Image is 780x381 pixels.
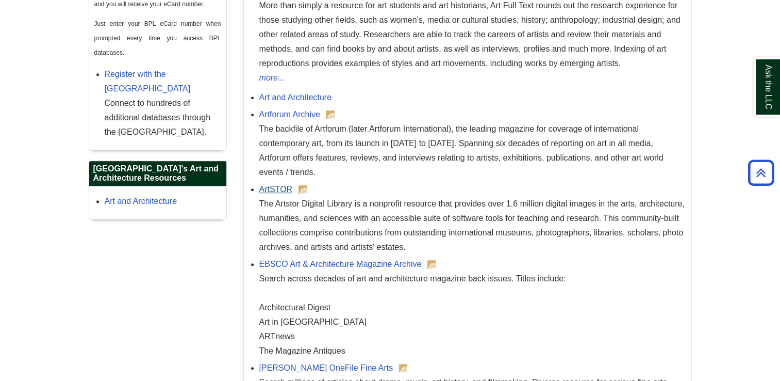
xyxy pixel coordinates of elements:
div: The Artstor Digital Library is a nonprofit resource that provides over 1.6 million digital images... [259,197,686,255]
img: Boston Public Library [427,260,436,268]
a: more... [259,71,686,85]
div: Search across decades of art and architecture magazine back issues. Titles include: Architectural... [259,272,686,358]
div: Connect to hundreds of additional databases through the [GEOGRAPHIC_DATA]. [105,96,221,139]
a: Art and Architecture [105,197,177,205]
a: EBSCO Art & Architecture Magazine Archive [259,260,422,268]
a: ArtSTOR [259,185,293,194]
a: Register with the [GEOGRAPHIC_DATA] [105,70,191,93]
div: The backfile of Artforum (later Artforum International), the leading magazine for coverage of int... [259,122,686,180]
a: Art and Architecture [259,93,332,102]
a: Back to Top [744,166,777,180]
h2: [GEOGRAPHIC_DATA]'s Art and Architecture Resources [89,161,226,186]
img: Boston Public Library [298,185,307,194]
img: Boston Public Library [326,110,335,119]
a: [PERSON_NAME] OneFile Fine Arts [259,363,393,372]
span: Just enter your BPL eCard number when prompted every time you access BPL databases. [94,20,221,56]
img: Boston Public Library [399,364,408,372]
a: Artforum Archive [259,110,320,119]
